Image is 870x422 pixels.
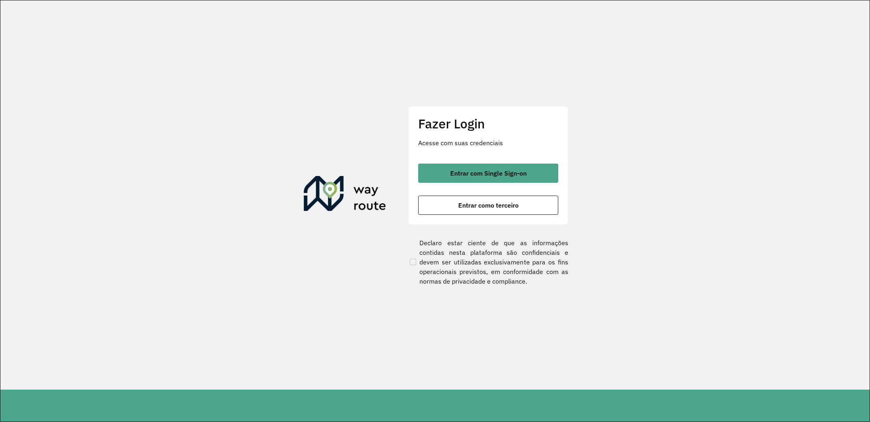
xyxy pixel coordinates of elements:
label: Declaro estar ciente de que as informações contidas nesta plataforma são confidenciais e devem se... [408,238,568,286]
img: Roteirizador AmbevTech [304,176,386,214]
p: Acesse com suas credenciais [418,138,558,148]
button: button [418,164,558,183]
button: button [418,196,558,215]
h2: Fazer Login [418,116,558,131]
span: Entrar como terceiro [458,202,519,208]
span: Entrar com Single Sign-on [450,170,527,176]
